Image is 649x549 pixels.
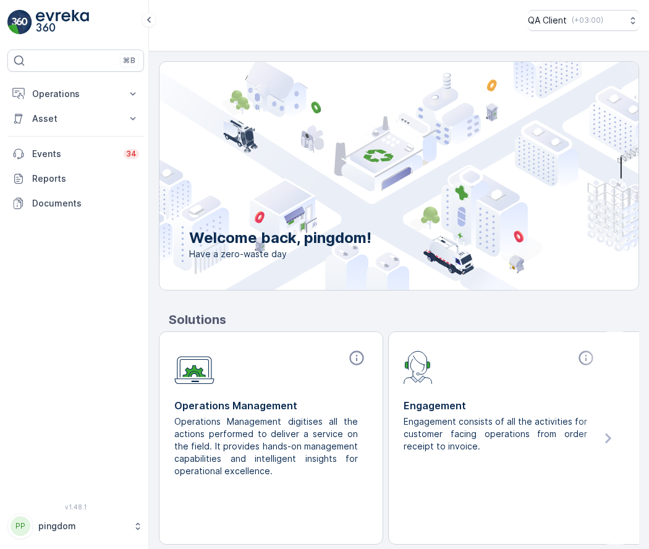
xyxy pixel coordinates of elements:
button: QA Client(+03:00) [528,10,639,31]
a: Reports [7,166,144,191]
p: Documents [32,197,139,210]
button: PPpingdom [7,513,144,539]
p: Reports [32,172,139,185]
img: module-icon [174,349,214,385]
div: PP [11,516,30,536]
p: Engagement consists of all the activities for customer facing operations from order receipt to in... [404,415,587,453]
p: 34 [126,149,137,159]
p: Asset [32,113,119,125]
a: Events34 [7,142,144,166]
p: Events [32,148,116,160]
img: city illustration [104,62,638,290]
p: Operations Management digitises all the actions performed to deliver a service on the field. It p... [174,415,358,477]
span: Have a zero-waste day [189,248,371,260]
img: module-icon [404,349,433,384]
button: Operations [7,82,144,106]
p: Welcome back, pingdom! [189,228,371,248]
img: logo_light-DOdMpM7g.png [36,10,89,35]
p: ( +03:00 ) [572,15,603,25]
p: ⌘B [123,56,135,66]
p: pingdom [38,520,127,532]
p: Solutions [169,310,639,329]
p: Operations [32,88,119,100]
span: v 1.48.1 [7,503,144,511]
button: Asset [7,106,144,131]
p: Operations Management [174,398,368,413]
p: QA Client [528,14,567,27]
p: Engagement [404,398,597,413]
a: Documents [7,191,144,216]
img: logo [7,10,32,35]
